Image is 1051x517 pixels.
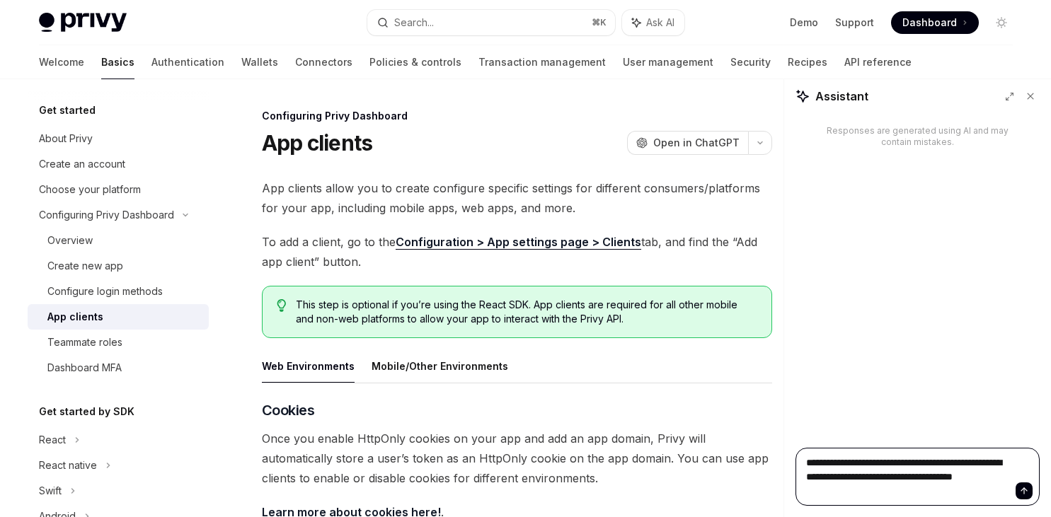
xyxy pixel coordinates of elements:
[47,283,163,300] div: Configure login methods
[902,16,957,30] span: Dashboard
[295,45,352,79] a: Connectors
[623,45,713,79] a: User management
[396,235,641,250] a: Configuration > App settings page > Clients
[369,45,461,79] a: Policies & controls
[39,207,174,223] div: Configuring Privy Dashboard
[28,126,209,151] a: About Privy
[262,232,772,272] span: To add a client, go to the tab, and find the “Add app client” button.
[394,14,434,31] div: Search...
[1016,482,1033,499] button: Send message
[39,156,125,173] div: Create an account
[844,45,912,79] a: API reference
[39,13,127,33] img: light logo
[478,45,606,79] a: Transaction management
[47,257,123,274] div: Create new app
[39,403,134,420] h5: Get started by SDK
[592,17,607,28] span: ⌘ K
[788,45,827,79] a: Recipes
[730,45,771,79] a: Security
[39,102,96,119] h5: Get started
[835,16,874,30] a: Support
[815,88,868,105] span: Assistant
[39,45,84,79] a: Welcome
[262,429,772,488] span: Once you enable HttpOnly cookies on your app and add an app domain, Privy will automatically stor...
[101,45,134,79] a: Basics
[891,11,979,34] a: Dashboard
[241,45,278,79] a: Wallets
[47,334,122,351] div: Teammate roles
[151,45,224,79] a: Authentication
[28,151,209,177] a: Create an account
[262,178,772,218] span: App clients allow you to create configure specific settings for different consumers/platforms for...
[296,298,757,326] span: This step is optional if you’re using the React SDK. App clients are required for all other mobil...
[653,136,740,150] span: Open in ChatGPT
[622,10,684,35] button: Ask AI
[646,16,674,30] span: Ask AI
[28,177,209,202] a: Choose your platform
[39,431,66,448] div: React
[262,130,373,156] h1: App clients
[28,228,209,253] a: Overview
[28,330,209,355] a: Teammate roles
[39,457,97,474] div: React native
[990,11,1013,34] button: Toggle dark mode
[39,482,62,499] div: Swift
[39,130,93,147] div: About Privy
[47,359,122,376] div: Dashboard MFA
[818,125,1017,148] div: Responses are generated using AI and may contain mistakes.
[262,349,355,383] button: Web Environments
[627,131,748,155] button: Open in ChatGPT
[39,181,141,198] div: Choose your platform
[262,400,315,420] span: Cookies
[28,253,209,279] a: Create new app
[262,109,772,123] div: Configuring Privy Dashboard
[28,355,209,381] a: Dashboard MFA
[47,232,93,249] div: Overview
[372,349,508,383] button: Mobile/Other Environments
[28,304,209,330] a: App clients
[367,10,615,35] button: Search...⌘K
[790,16,818,30] a: Demo
[277,299,287,312] svg: Tip
[28,279,209,304] a: Configure login methods
[47,308,103,325] div: App clients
